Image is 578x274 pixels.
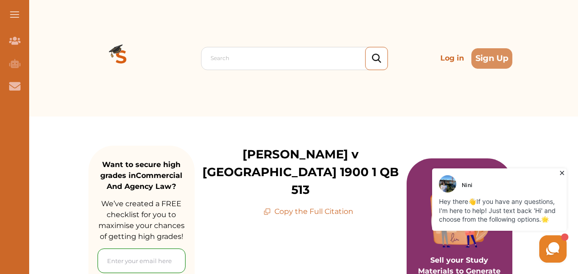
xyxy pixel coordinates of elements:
[437,49,468,67] p: Log in
[98,249,186,273] input: Enter your email here
[359,166,569,265] iframe: HelpCrunch
[88,25,154,91] img: Logo
[100,160,182,191] strong: Want to secure high grades in Commercial And Agency Law ?
[98,199,185,241] span: We’ve created a FREE checklist for you to maximise your chances of getting high grades!
[195,146,407,199] p: [PERSON_NAME] v [GEOGRAPHIC_DATA] 1900 1 QB 513
[471,48,512,69] button: Sign Up
[263,206,353,217] p: Copy the Full Citation
[372,54,381,63] img: search_icon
